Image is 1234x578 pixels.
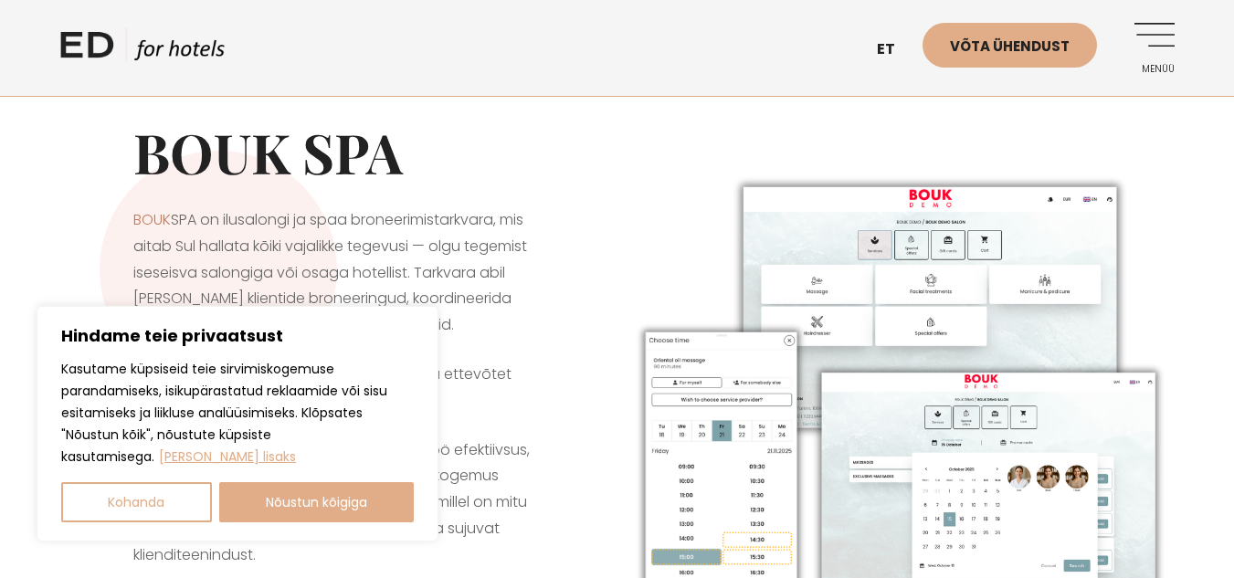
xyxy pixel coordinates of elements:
p: SPA on ilusalongi ja spaa broneerimistarkvara, mis aitab Sul hallata kõiki vajalikke tegevusi — o... [133,207,544,339]
button: Nõustun kõigiga [219,482,415,522]
a: Loe lisaks [158,447,297,467]
a: et [868,27,923,72]
a: Menüü [1124,23,1175,73]
a: ED HOTELS [60,27,225,73]
p: Kasutame küpsiseid teie sirvimiskogemuse parandamiseks, isikupärastatud reklaamide või sisu esita... [61,358,414,468]
button: Kohanda [61,482,212,522]
a: Võta ühendust [923,23,1097,68]
a: BOUK [133,209,171,230]
p: Hindame teie privaatsust [61,325,414,347]
h1: BOUK SPA [133,119,544,184]
span: Menüü [1124,64,1175,75]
